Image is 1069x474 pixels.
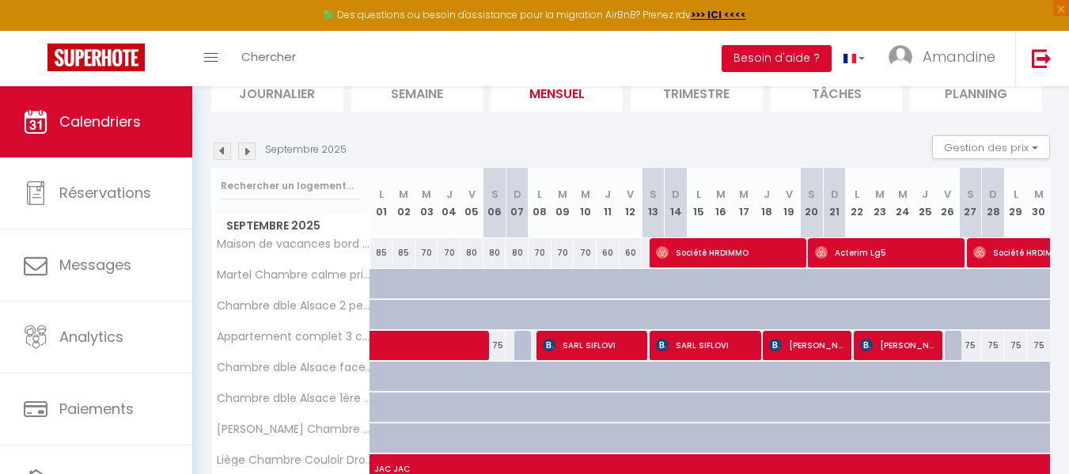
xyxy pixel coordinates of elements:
abbr: S [808,187,815,202]
li: Tâches [771,73,903,112]
span: Liège Chambre Couloir Droite · Chambre lit double pour 1 à 2 pers en Colocation [214,454,373,466]
abbr: J [446,187,453,202]
span: Calendriers [59,112,141,131]
span: SARL SIFLOVI [656,330,756,360]
div: 75 [982,331,1005,360]
abbr: D [831,187,839,202]
p: Septembre 2025 [265,142,347,157]
div: 75 [1004,331,1027,360]
abbr: D [989,187,997,202]
th: 19 [778,168,801,238]
div: 60 [620,238,643,267]
span: Chercher [241,48,296,65]
abbr: M [399,187,408,202]
th: 07 [506,168,529,238]
span: [PERSON_NAME] Chambre couloir Gauche · Chambre privée avec lit double en Colocation [214,423,373,435]
div: 70 [415,238,438,267]
div: 80 [461,238,483,267]
abbr: V [468,187,476,202]
abbr: M [581,187,590,202]
div: 80 [483,238,506,267]
span: Martel Chambre calme privée avec lit double (salon) [214,269,373,281]
div: 60 [597,238,620,267]
span: Analytics [59,327,123,347]
th: 03 [415,168,438,238]
th: 17 [733,168,756,238]
th: 14 [665,168,688,238]
div: 70 [529,238,552,267]
th: 23 [869,168,892,238]
li: Journalier [211,73,343,112]
button: Besoin d'aide ? [722,45,832,72]
th: 09 [552,168,574,238]
abbr: D [672,187,680,202]
th: 05 [461,168,483,238]
abbr: M [558,187,567,202]
div: 75 [959,331,982,360]
span: Chambre dble Alsace face fond couloir · Chambre dble 1 pers en coliving [214,362,373,374]
th: 18 [755,168,778,238]
abbr: M [898,187,908,202]
abbr: J [605,187,611,202]
th: 27 [959,168,982,238]
th: 20 [801,168,824,238]
abbr: S [967,187,974,202]
li: Semaine [351,73,483,112]
th: 10 [574,168,597,238]
abbr: M [716,187,726,202]
img: Super Booking [47,44,145,71]
a: ... Amandine [877,31,1015,86]
th: 04 [438,168,461,238]
th: 22 [846,168,869,238]
img: logout [1032,48,1052,68]
span: Chambre dble Alsace 2 pers au fond à droite - Chambre privée calme, lit double [214,300,373,312]
abbr: M [1034,187,1044,202]
span: Septembre 2025 [212,214,370,237]
span: Chambre dble Alsace 1ère gauche couloir · Chambre dble 1 pers en coliving [214,392,373,404]
span: Réservations [59,183,151,203]
abbr: L [855,187,859,202]
th: 15 [687,168,710,238]
span: Société HRDIMMO [656,237,802,267]
span: Acterim Lg5 [815,237,961,267]
li: Mensuel [491,73,623,112]
th: 02 [392,168,415,238]
th: 11 [597,168,620,238]
span: [PERSON_NAME] [860,330,937,360]
div: 85 [392,238,415,267]
th: 08 [529,168,552,238]
abbr: D [514,187,521,202]
li: Trimestre [631,73,763,112]
div: 80 [506,238,529,267]
a: Chercher [229,31,308,86]
span: [PERSON_NAME] [769,330,846,360]
span: Messages [59,255,131,275]
abbr: M [875,187,885,202]
th: 12 [620,168,643,238]
div: 85 [370,238,393,267]
abbr: L [1014,187,1018,202]
img: ... [889,45,912,69]
span: Amandine [923,47,995,66]
abbr: V [627,187,634,202]
abbr: S [650,187,657,202]
th: 29 [1004,168,1027,238]
a: >>> ICI <<<< [691,8,746,21]
th: 06 [483,168,506,238]
th: 24 [891,168,914,238]
abbr: L [537,187,542,202]
input: Rechercher un logement... [221,172,361,200]
abbr: V [786,187,793,202]
th: 28 [982,168,1005,238]
span: Appartement complet 3 ch Vandoeuvre parking facile [214,331,373,343]
li: Planning [910,73,1042,112]
span: SARL SIFLOVI [543,330,643,360]
span: Maison de vacances bord de [GEOGRAPHIC_DATA] du débarquement [214,238,373,250]
abbr: M [739,187,749,202]
abbr: J [922,187,928,202]
div: 70 [552,238,574,267]
abbr: L [379,187,384,202]
div: 70 [574,238,597,267]
abbr: M [422,187,431,202]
